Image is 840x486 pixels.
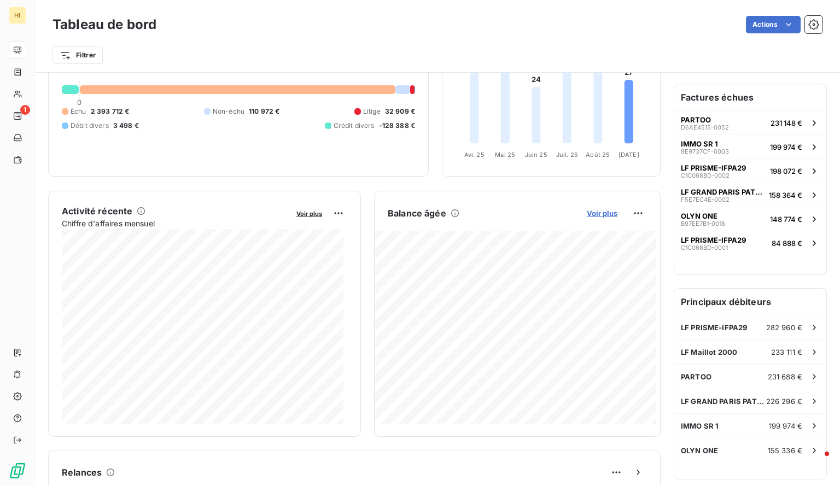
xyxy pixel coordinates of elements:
[674,183,826,207] button: LF GRAND PARIS PATRIMOINE - IFPA28F5E7EC4E-0002158 364 €
[769,191,802,200] span: 158 364 €
[681,196,730,203] span: F5E7EC4E-0002
[674,110,826,134] button: PARTOOD6AE4515-0052231 148 €
[52,15,156,34] h3: Tableau de bord
[770,167,802,175] span: 198 072 €
[495,151,515,159] tspan: Mai 25
[681,163,746,172] span: LF PRISME-IFPA29
[674,134,826,159] button: IMMO SR 18E9737CF-0003199 974 €
[766,323,802,332] span: 282 960 €
[770,143,802,151] span: 199 974 €
[584,208,621,218] button: Voir plus
[681,323,747,332] span: LF PRISME-IFPA29
[296,210,322,218] span: Voir plus
[681,139,718,148] span: IMMO SR 1
[587,209,617,218] span: Voir plus
[363,107,381,116] span: Litige
[681,446,718,455] span: OLYN ONE
[681,372,711,381] span: PARTOO
[464,151,485,159] tspan: Avr. 25
[681,348,737,356] span: LF Maillot 2000
[71,121,109,131] span: Débit divers
[674,207,826,231] button: OLYN ONEB97EE7B1-0018148 774 €
[379,121,416,131] span: -128 388 €
[249,107,279,116] span: 110 972 €
[681,188,765,196] span: LF GRAND PARIS PATRIMOINE - IFPA28
[746,16,801,33] button: Actions
[681,236,746,244] span: LF PRISME-IFPA29
[9,7,26,24] div: HI
[772,239,802,248] span: 84 888 €
[681,212,717,220] span: OLYN ONE
[771,348,802,356] span: 233 111 €
[62,204,132,218] h6: Activité récente
[674,159,826,183] button: LF PRISME-IFPA29C1C068BD-0002198 072 €
[213,107,244,116] span: Non-échu
[674,231,826,255] button: LF PRISME-IFPA29C1C068BD-000184 888 €
[681,244,728,251] span: C1C068BD-0001
[91,107,130,116] span: 2 393 712 €
[674,84,826,110] h6: Factures échues
[586,151,610,159] tspan: Août 25
[388,207,446,220] h6: Balance âgée
[62,466,102,479] h6: Relances
[9,462,26,479] img: Logo LeanPay
[77,98,81,107] span: 0
[525,151,547,159] tspan: Juin 25
[681,124,729,131] span: D6AE4515-0052
[20,105,30,115] span: 1
[113,121,139,131] span: 3 498 €
[556,151,578,159] tspan: Juil. 25
[768,372,802,381] span: 231 688 €
[681,397,766,406] span: LF GRAND PARIS PATRIMOINE - IFPA28
[681,172,730,179] span: C1C068BD-0002
[771,119,802,127] span: 231 148 €
[674,289,826,315] h6: Principaux débiteurs
[71,107,86,116] span: Échu
[681,421,719,430] span: IMMO SR 1
[803,449,829,475] iframe: Intercom live chat
[385,107,415,116] span: 32 909 €
[766,397,802,406] span: 226 296 €
[681,115,711,124] span: PARTOO
[619,151,639,159] tspan: [DATE]
[52,46,103,64] button: Filtrer
[681,148,729,155] span: 8E9737CF-0003
[770,215,802,224] span: 148 774 €
[62,218,289,229] span: Chiffre d'affaires mensuel
[769,421,802,430] span: 199 974 €
[768,446,802,455] span: 155 336 €
[681,220,725,227] span: B97EE7B1-0018
[293,208,325,218] button: Voir plus
[334,121,375,131] span: Crédit divers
